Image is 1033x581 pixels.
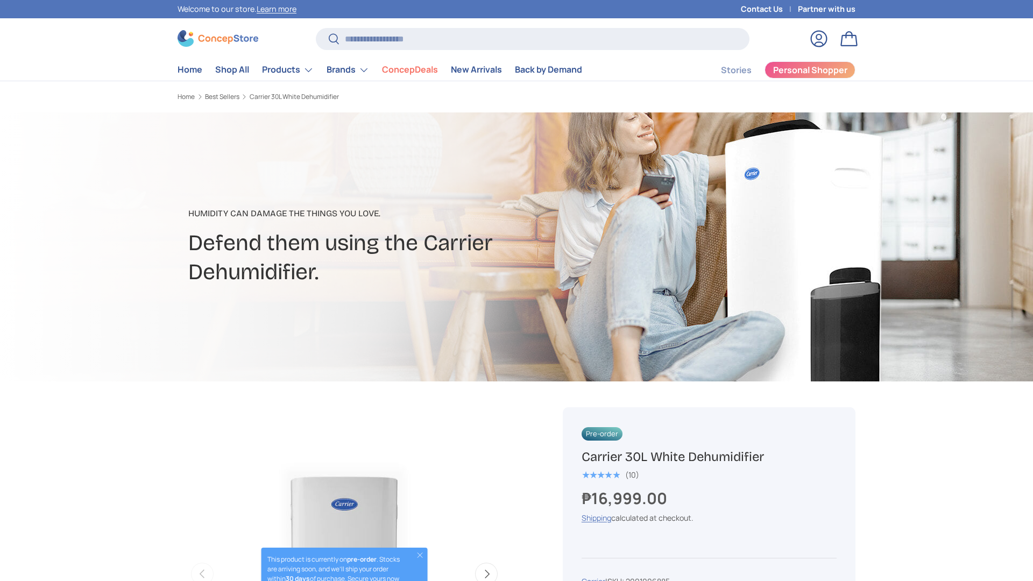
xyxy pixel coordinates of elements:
[582,470,620,480] span: ★★★★★
[205,94,239,100] a: Best Sellers
[582,427,622,441] span: Pre-order
[178,30,258,47] img: ConcepStore
[215,59,249,80] a: Shop All
[741,3,798,15] a: Contact Us
[188,207,602,220] p: Humidity can damage the things you love.
[582,468,639,480] a: 5.0 out of 5.0 stars (10)
[320,59,376,81] summary: Brands
[178,59,202,80] a: Home
[178,59,582,81] nav: Primary
[695,59,855,81] nav: Secondary
[515,59,582,80] a: Back by Demand
[765,61,855,79] a: Personal Shopper
[250,94,339,100] a: Carrier 30L White Dehumidifier
[451,59,502,80] a: New Arrivals
[256,59,320,81] summary: Products
[721,60,752,81] a: Stories
[327,59,369,81] a: Brands
[625,471,639,479] div: (10)
[178,94,195,100] a: Home
[382,59,438,80] a: ConcepDeals
[257,4,296,14] a: Learn more
[582,487,670,509] strong: ₱16,999.00
[582,470,620,480] div: 5.0 out of 5.0 stars
[582,512,837,523] div: calculated at checkout.
[773,66,847,74] span: Personal Shopper
[188,229,602,287] h2: Defend them using the Carrier Dehumidifier.
[798,3,855,15] a: Partner with us
[582,449,837,465] h1: Carrier 30L White Dehumidifier
[262,59,314,81] a: Products
[178,92,537,102] nav: Breadcrumbs
[178,3,296,15] p: Welcome to our store.
[347,555,377,564] strong: pre-order
[582,513,611,523] a: Shipping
